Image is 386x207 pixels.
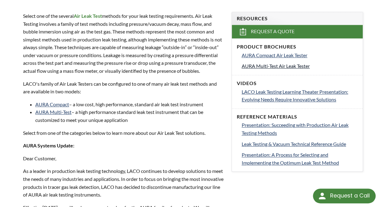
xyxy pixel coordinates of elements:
div: Request a Call [313,189,376,203]
span: LACO Leak Testing Learning Theater Presentation: Evolving Needs Require Innovative Solutions [242,89,348,103]
li: – a high performance standard leak test instrument that can be customized to meet your unique app... [35,108,224,124]
p: Dear Customer, [23,154,224,162]
span: AURA Multi-Test Air Leak Tester [242,63,310,69]
div: Request a Call [330,189,369,203]
a: Leak Testing & Vacuum Technical Reference Guide [242,140,358,148]
strong: AURA Systems Update: [23,143,74,148]
h4: Videos [237,80,358,87]
h4: Resources [237,15,358,22]
h4: Reference Materials [237,114,358,120]
img: round button [317,191,327,201]
span: Presentation: Succeeding with Production Air Leak Testing Methods [242,122,349,136]
strong: Air Leak Test [74,13,102,19]
a: AURA Compact [35,101,69,107]
a: Presentation: Succeeding with Production Air Leak Testing Methods [242,121,358,137]
span: Leak Testing & Vacuum Technical Reference Guide [242,141,346,147]
p: As a leader in production leak testing technology, LACO continues to develop solutions to meet th... [23,167,224,198]
li: – a low cost, high performance, standard air leak test instrument [35,100,224,108]
span: Presentation: A Process for Selecting and Implementing the Optimum Leak Test Method [242,152,339,166]
span: AURA Compact Air Leak Tester [242,52,307,58]
p: Select from one of the categories below to learn more about our Air Leak Test solutions. [23,129,224,137]
a: LACO Leak Testing Learning Theater Presentation: Evolving Needs Require Innovative Solutions [242,88,358,103]
h4: Product Brochures [237,44,358,50]
span: Request a Quote [251,28,294,35]
a: AURA Multi-Test [35,109,72,115]
a: Presentation: A Process for Selecting and Implementing the Optimum Leak Test Method [242,151,358,166]
a: Request a Quote [232,25,363,38]
p: LACO's family of Air Leak Testers can be configured to one of many air leak test methods and are ... [23,80,224,96]
p: Select one of the several methods for your leak testing requirements. Air Leak Testing involves a... [23,12,224,75]
a: AURA Multi-Test Air Leak Tester [242,62,358,70]
a: AURA Compact Air Leak Tester [242,51,358,59]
